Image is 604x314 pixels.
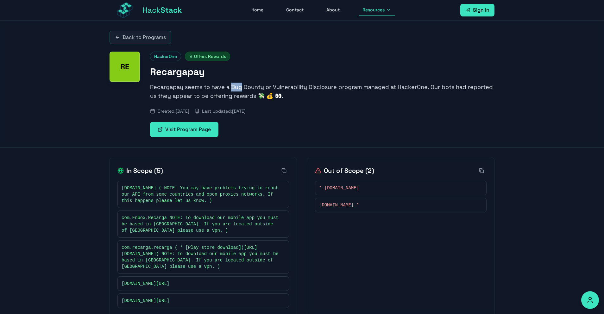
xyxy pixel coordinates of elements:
span: com.Fnbox.Recarga NOTE: To download our mobile app you must be based in [GEOGRAPHIC_DATA]. If you... [122,215,279,234]
span: [DOMAIN_NAME].* [319,202,359,208]
span: Sign In [473,6,489,14]
span: Resources [362,7,385,13]
button: Copy all in-scope items [279,166,289,176]
span: [DOMAIN_NAME][URL] [122,280,169,287]
span: [DOMAIN_NAME] ( NOTE: You may have problems trying to reach our API from some countries and open ... [122,185,279,204]
a: Home [248,4,267,16]
button: Accessibility Options [581,291,599,309]
span: com.recarga.recarga ( * [Play store download]([URL][DOMAIN_NAME]) NOTE: To download our mobile ap... [122,244,279,270]
span: Last Updated: [DATE] [202,108,246,114]
button: Copy all out-of-scope items [476,166,487,176]
div: Recargapay [110,52,140,82]
h2: In Scope ( 5 ) [117,166,163,175]
a: Visit Program Page [150,122,218,137]
span: Created: [DATE] [158,108,189,114]
h2: Out of Scope ( 2 ) [315,166,374,175]
span: Stack [160,5,182,15]
span: Hack [142,5,182,15]
a: Contact [282,4,307,16]
a: Back to Programs [110,31,171,44]
p: Recargapay seems to have a Bug Bounty or Vulnerability Disclosure program managed at HackerOne. O... [150,83,494,100]
span: *.[DOMAIN_NAME] [319,185,359,191]
button: Resources [359,4,395,16]
a: Sign In [460,4,494,16]
span: [DOMAIN_NAME][URL] [122,298,169,304]
span: HackerOne [150,52,181,61]
span: Offers Rewards [185,52,230,61]
h1: Recargapay [150,66,494,78]
a: About [323,4,343,16]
